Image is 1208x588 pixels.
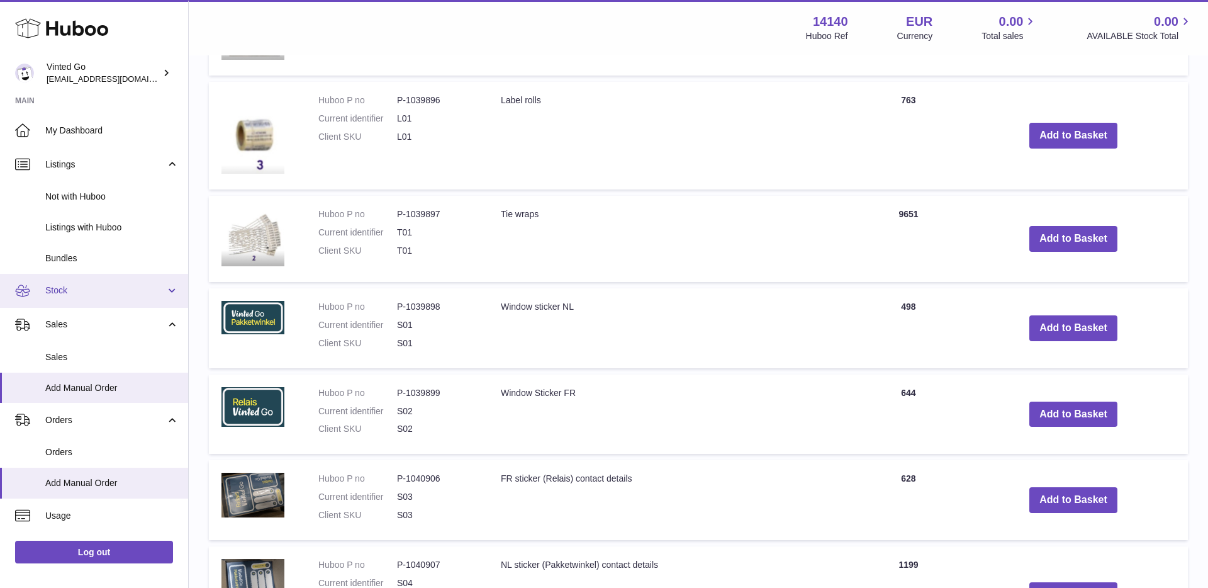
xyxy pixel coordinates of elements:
img: giedre.bartusyte@vinted.com [15,64,34,82]
dt: Client SKU [318,245,397,257]
span: Orders [45,414,165,426]
span: Total sales [981,30,1037,42]
dt: Huboo P no [318,387,397,399]
a: Log out [15,541,173,563]
img: Window Sticker FR [221,387,284,427]
button: Add to Basket [1029,315,1117,341]
div: Vinted Go [47,61,160,85]
td: FR sticker (Relais) contact details [488,460,858,540]
button: Add to Basket [1029,123,1117,149]
span: Not with Huboo [45,191,179,203]
dt: Current identifier [318,227,397,239]
td: 628 [858,460,959,540]
dt: Huboo P no [318,94,397,106]
span: Bundles [45,252,179,264]
a: 0.00 Total sales [981,13,1037,42]
span: Sales [45,351,179,363]
span: My Dashboard [45,125,179,137]
td: 763 [858,82,959,189]
dt: Huboo P no [318,559,397,571]
dd: P-1040906 [397,473,476,485]
dd: S02 [397,405,476,417]
dt: Huboo P no [318,301,397,313]
dd: L01 [397,113,476,125]
strong: 14140 [813,13,848,30]
dd: P-1039896 [397,94,476,106]
div: Currency [897,30,933,42]
span: Orders [45,446,179,458]
img: FR sticker (Relais) contact details [221,473,284,517]
button: Add to Basket [1029,226,1117,252]
span: Stock [45,285,165,297]
dt: Client SKU [318,423,397,435]
dt: Huboo P no [318,473,397,485]
td: Window Sticker FR [488,375,858,455]
a: 0.00 AVAILABLE Stock Total [1087,13,1193,42]
img: Tie wraps [221,208,284,266]
span: Listings [45,159,165,171]
span: Listings with Huboo [45,222,179,234]
dd: T01 [397,227,476,239]
dd: S01 [397,319,476,331]
dt: Current identifier [318,113,397,125]
button: Add to Basket [1029,402,1117,427]
span: Add Manual Order [45,382,179,394]
td: 9651 [858,196,959,282]
dt: Client SKU [318,509,397,521]
span: 0.00 [1154,13,1178,30]
dt: Client SKU [318,131,397,143]
dd: L01 [397,131,476,143]
td: 498 [858,288,959,368]
dd: S01 [397,337,476,349]
dd: S03 [397,509,476,521]
strong: EUR [906,13,932,30]
img: Window sticker NL [221,301,284,334]
dt: Client SKU [318,337,397,349]
dt: Current identifier [318,491,397,503]
dt: Current identifier [318,319,397,331]
img: Label rolls [221,94,284,174]
dd: S03 [397,491,476,503]
td: Tie wraps [488,196,858,282]
dd: P-1040907 [397,559,476,571]
span: 0.00 [999,13,1024,30]
span: Usage [45,510,179,522]
span: Sales [45,319,165,331]
td: Label rolls [488,82,858,189]
td: 644 [858,375,959,455]
dd: P-1039899 [397,387,476,399]
dt: Current identifier [318,405,397,417]
span: [EMAIL_ADDRESS][DOMAIN_NAME] [47,74,185,84]
dd: T01 [397,245,476,257]
dd: P-1039898 [397,301,476,313]
button: Add to Basket [1029,487,1117,513]
dd: P-1039897 [397,208,476,220]
td: Window sticker NL [488,288,858,368]
span: AVAILABLE Stock Total [1087,30,1193,42]
dt: Huboo P no [318,208,397,220]
dd: S02 [397,423,476,435]
span: Add Manual Order [45,477,179,489]
div: Huboo Ref [806,30,848,42]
